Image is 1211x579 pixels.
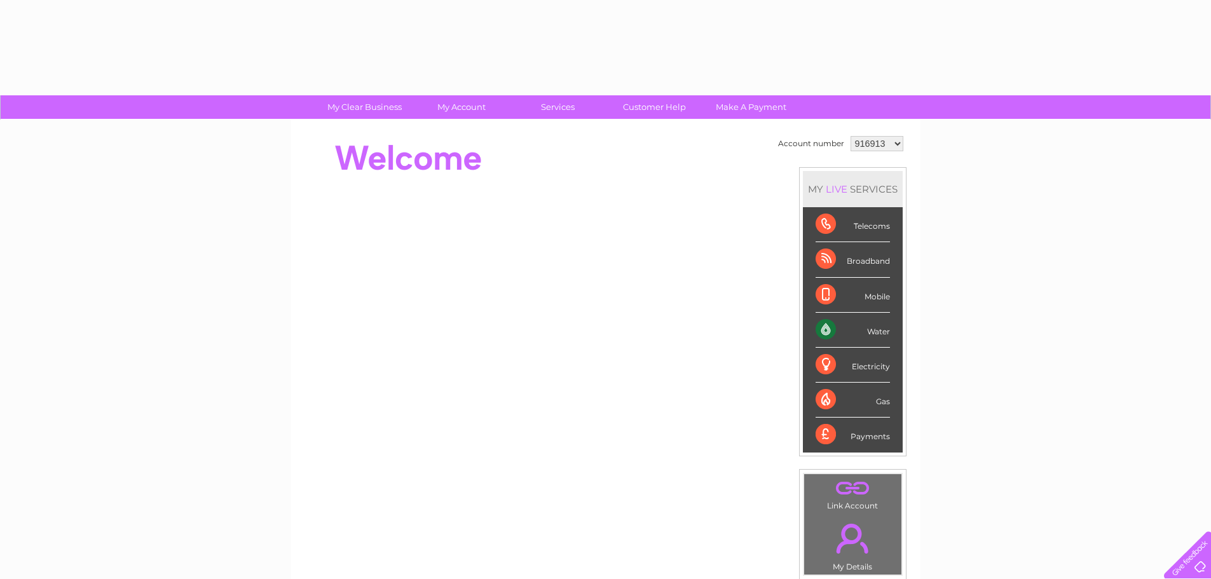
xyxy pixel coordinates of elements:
[816,313,890,348] div: Water
[816,418,890,452] div: Payments
[699,95,804,119] a: Make A Payment
[775,133,847,154] td: Account number
[409,95,514,119] a: My Account
[816,242,890,277] div: Broadband
[602,95,707,119] a: Customer Help
[804,473,902,514] td: Link Account
[312,95,417,119] a: My Clear Business
[823,183,850,195] div: LIVE
[816,278,890,313] div: Mobile
[803,171,903,207] div: MY SERVICES
[804,513,902,575] td: My Details
[807,516,898,561] a: .
[816,383,890,418] div: Gas
[816,207,890,242] div: Telecoms
[505,95,610,119] a: Services
[816,348,890,383] div: Electricity
[807,477,898,500] a: .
